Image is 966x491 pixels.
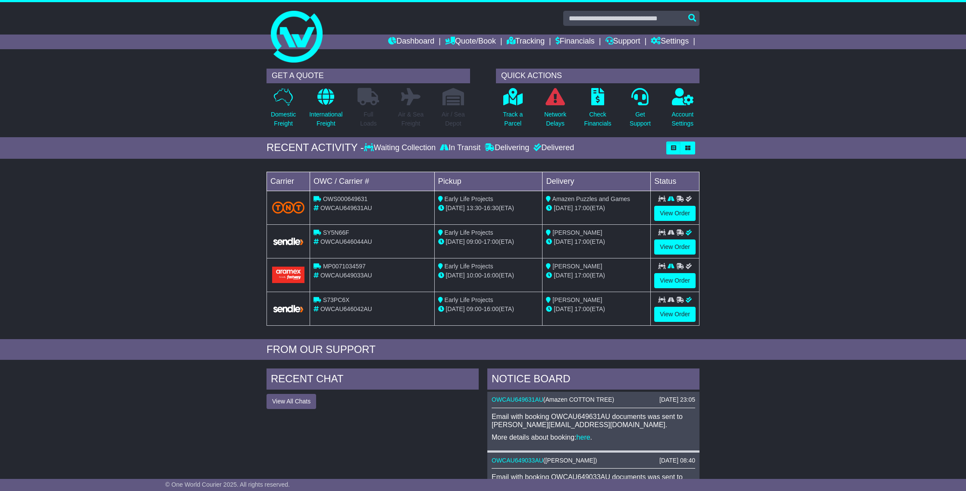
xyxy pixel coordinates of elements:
[438,143,483,153] div: In Transit
[654,307,696,322] a: View Order
[438,271,539,280] div: - (ETA)
[165,481,290,488] span: © One World Courier 2025. All rights reserved.
[554,238,573,245] span: [DATE]
[267,394,316,409] button: View All Chats
[507,35,545,49] a: Tracking
[267,343,699,356] div: FROM OUR SUPPORT
[320,305,372,312] span: OWCAU646042AU
[554,205,573,211] span: [DATE]
[270,88,296,133] a: DomesticFreight
[483,238,499,245] span: 17:00
[309,110,342,128] p: International Freight
[445,229,493,236] span: Early Life Projects
[531,143,574,153] div: Delivered
[555,35,595,49] a: Financials
[574,272,590,279] span: 17:00
[323,229,349,236] span: SY5N66F
[446,205,465,211] span: [DATE]
[502,88,523,133] a: Track aParcel
[546,457,595,464] span: [PERSON_NAME]
[434,172,543,191] td: Pickup
[492,433,695,441] p: More details about booking: .
[546,237,647,246] div: (ETA)
[552,229,602,236] span: [PERSON_NAME]
[309,88,343,133] a: InternationalFreight
[629,88,651,133] a: GetSupport
[483,143,531,153] div: Delivering
[651,35,689,49] a: Settings
[654,273,696,288] a: View Order
[320,205,372,211] span: OWCAU649631AU
[267,142,364,154] div: RECENT ACTIVITY -
[577,434,590,441] a: here
[584,88,612,133] a: CheckFinancials
[320,238,372,245] span: OWCAU646044AU
[438,204,539,213] div: - (ETA)
[651,172,699,191] td: Status
[438,305,539,314] div: - (ETA)
[467,305,482,312] span: 09:00
[483,272,499,279] span: 16:00
[438,237,539,246] div: - (ETA)
[445,195,493,202] span: Early Life Projects
[445,296,493,303] span: Early Life Projects
[442,110,465,128] p: Air / Sea Depot
[659,396,695,403] div: [DATE] 23:05
[271,110,296,128] p: Domestic Freight
[671,88,694,133] a: AccountSettings
[320,272,372,279] span: OWCAU649033AU
[496,69,699,83] div: QUICK ACTIONS
[552,195,630,202] span: Amazen Puzzles and Games
[267,368,479,392] div: RECENT CHAT
[267,172,310,191] td: Carrier
[467,272,482,279] span: 10:00
[492,457,543,464] a: OWCAU649033AU
[272,267,304,283] img: Aramex.png
[323,263,366,270] span: MP0071034597
[543,172,651,191] td: Delivery
[546,305,647,314] div: (ETA)
[654,239,696,255] a: View Order
[574,205,590,211] span: 17:00
[574,305,590,312] span: 17:00
[492,473,695,489] p: Email with booking OWCAU649033AU documents was sent to [PERSON_NAME][EMAIL_ADDRESS][DOMAIN_NAME].
[446,305,465,312] span: [DATE]
[546,396,612,403] span: Amazen COTTON TREE
[446,238,465,245] span: [DATE]
[323,296,349,303] span: S73PC6X
[272,304,304,313] img: GetCarrierServiceLogo
[272,201,304,213] img: TNT_Domestic.png
[552,263,602,270] span: [PERSON_NAME]
[546,204,647,213] div: (ETA)
[398,110,423,128] p: Air & Sea Freight
[492,412,695,429] p: Email with booking OWCAU649631AU documents was sent to [PERSON_NAME][EMAIL_ADDRESS][DOMAIN_NAME].
[503,110,523,128] p: Track a Parcel
[654,206,696,221] a: View Order
[659,457,695,464] div: [DATE] 08:40
[358,110,379,128] p: Full Loads
[492,457,695,464] div: ( )
[483,205,499,211] span: 16:30
[445,263,493,270] span: Early Life Projects
[467,205,482,211] span: 13:30
[388,35,434,49] a: Dashboard
[272,237,304,246] img: GetCarrierServiceLogo
[483,305,499,312] span: 16:00
[630,110,651,128] p: Get Support
[487,368,699,392] div: NOTICE BOARD
[554,272,573,279] span: [DATE]
[554,305,573,312] span: [DATE]
[467,238,482,245] span: 09:00
[446,272,465,279] span: [DATE]
[364,143,438,153] div: Waiting Collection
[544,88,567,133] a: NetworkDelays
[445,35,496,49] a: Quote/Book
[544,110,566,128] p: Network Delays
[574,238,590,245] span: 17:00
[492,396,543,403] a: OWCAU649631AU
[267,69,470,83] div: GET A QUOTE
[672,110,694,128] p: Account Settings
[552,296,602,303] span: [PERSON_NAME]
[310,172,435,191] td: OWC / Carrier #
[584,110,612,128] p: Check Financials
